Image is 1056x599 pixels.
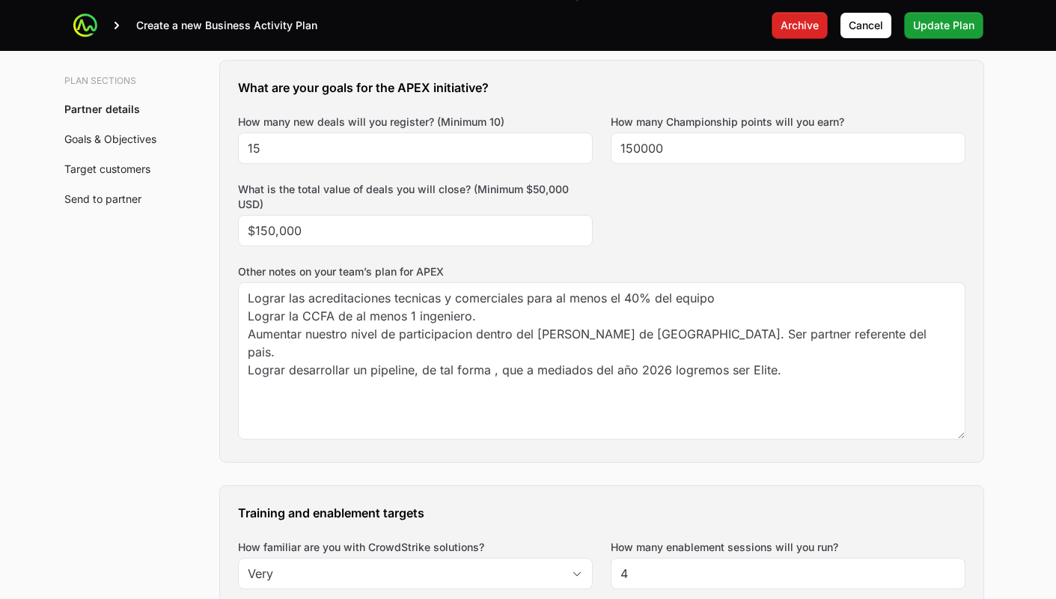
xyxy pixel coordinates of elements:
[840,12,892,39] button: Cancel
[238,540,593,555] label: How familiar are you with CrowdStrike solutions?
[849,16,883,34] span: Cancel
[562,559,592,589] div: Open
[64,192,141,205] a: Send to partner
[239,283,965,439] textarea: Lograr las acreditaciones tecnicas y comerciales para al menos el 40% del equipo Lograr la CCFA d...
[238,264,965,279] label: Other notes on your team’s plan for APEX
[904,12,983,39] button: Update Plan
[136,18,317,33] p: Create a new Business Activity Plan
[913,16,974,34] span: Update Plan
[238,79,965,97] h3: What are your goals for the APEX initiative?
[238,115,504,130] label: How many new deals will you register? (Minimum 10)
[781,16,819,34] span: Archive
[611,540,838,555] label: How many enablement sessions will you run?
[238,504,965,522] h3: Training and enablement targets
[64,133,156,145] a: Goals & Objectives
[64,103,140,115] a: Partner details
[64,162,150,175] a: Target customers
[611,115,844,130] label: How many Championship points will you earn?
[64,75,166,87] h3: Plan sections
[248,222,583,240] input: $
[238,182,593,212] label: What is the total value of deals you will close? (Minimum $50,000 USD)
[73,13,97,37] img: ActivitySource
[772,12,828,39] button: Archive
